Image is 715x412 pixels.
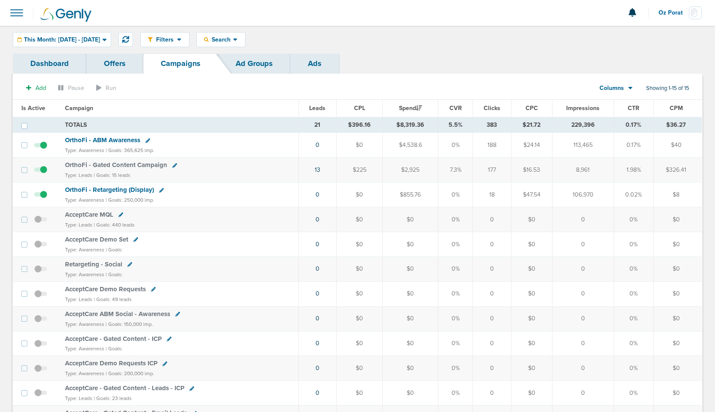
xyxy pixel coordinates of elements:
a: 0 [316,241,319,248]
small: | Goals: 440 leads [94,222,135,228]
td: 0 [473,281,511,306]
td: 0% [614,306,654,331]
span: Leads [309,104,325,112]
span: Add [35,84,46,92]
td: $0 [511,281,552,306]
td: $0 [654,331,702,356]
td: $0 [336,232,383,257]
span: CTR [628,104,639,112]
td: $0 [383,207,438,232]
td: $47.54 [511,182,552,207]
span: Spend [399,104,422,112]
small: | Goals: 150,000 imp. [106,321,153,327]
a: 0 [316,290,319,297]
td: $0 [383,281,438,306]
small: Type: Awareness [65,272,104,278]
span: OrthoFi - Gated Content Campaign [65,161,167,169]
td: 0 [473,232,511,257]
td: 0.17% [614,133,654,158]
td: 0% [438,207,473,232]
td: 7.3% [438,158,473,182]
span: Clicks [484,104,500,112]
span: Filters [153,36,177,43]
a: 0 [316,216,319,223]
td: $0 [336,356,383,381]
a: 13 [315,166,320,173]
td: $40 [654,133,702,158]
span: AcceptCare MQL [65,211,113,218]
small: | Goals: 49 leads [94,296,132,302]
td: 0% [438,281,473,306]
small: Type: Awareness [65,370,104,376]
a: 0 [316,191,319,198]
td: $0 [654,381,702,406]
td: $0 [383,232,438,257]
td: 18 [473,182,511,207]
small: Type: Awareness [65,321,104,327]
td: 0% [614,381,654,406]
img: Genly [41,8,92,22]
td: $0 [336,381,383,406]
button: Add [21,82,51,94]
small: | Goals: [106,247,123,253]
a: 0 [316,265,319,272]
td: $0 [654,207,702,232]
a: 0 [316,389,319,397]
td: 0% [438,331,473,356]
span: Impressions [566,104,600,112]
td: $0 [511,381,552,406]
td: TOTALS [60,117,298,133]
span: Retargeting - Social [65,260,122,268]
small: | Goals: 365,625 imp. [106,147,154,153]
a: Campaigns [143,54,218,74]
span: OrthoFi - Retargeting (Display) [65,186,154,194]
td: 5.5% [438,117,473,133]
small: Type: Leads [65,395,92,401]
td: $0 [383,356,438,381]
small: Type: Awareness [65,197,104,203]
td: $396.16 [336,117,383,133]
td: $0 [383,331,438,356]
td: $855.76 [383,182,438,207]
span: CPC [526,104,538,112]
td: $0 [511,306,552,331]
td: $16.53 [511,158,552,182]
td: 0 [473,257,511,281]
td: 1.98% [614,158,654,182]
td: 0 [552,232,614,257]
td: 106,970 [552,182,614,207]
td: $0 [336,281,383,306]
span: AcceptCare Demo Requests ICP [65,359,157,367]
a: Dashboard [13,54,86,74]
a: Ads [290,54,339,74]
span: OrthoFi - ABM Awareness [65,136,140,144]
span: AcceptCare ABM Social - Awareness [65,310,170,318]
td: 0 [473,356,511,381]
td: 0% [614,281,654,306]
td: $36.27 [654,117,702,133]
td: $0 [511,232,552,257]
a: 0 [316,364,319,372]
td: 0% [614,356,654,381]
td: 0 [473,381,511,406]
td: 0% [614,207,654,232]
span: Showing 1-15 of 15 [646,85,689,92]
small: | Goals: 23 leads [94,395,132,401]
small: | Goals: 15 leads [94,172,130,178]
td: $0 [383,381,438,406]
span: AcceptCare Demo Set [65,236,128,243]
a: 0 [316,340,319,347]
span: This Month: [DATE] - [DATE] [24,37,100,43]
small: Type: Leads [65,172,92,178]
td: $0 [336,257,383,281]
small: | Goals: [106,346,123,352]
span: AcceptCare - Gated Content - Leads - ICP [65,384,184,392]
td: $0 [511,356,552,381]
td: 0% [438,381,473,406]
td: 0 [552,381,614,406]
td: $21.72 [511,117,552,133]
small: Type: Awareness [65,346,104,352]
small: | Goals: 250,000 imp. [106,197,154,203]
td: 0% [438,356,473,381]
span: CPL [354,104,365,112]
